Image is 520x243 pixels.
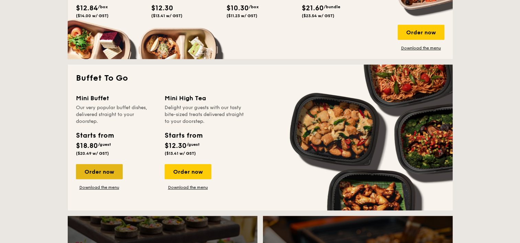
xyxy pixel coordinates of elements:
[76,73,444,84] h2: Buffet To Go
[249,4,259,9] span: /box
[165,130,202,141] div: Starts from
[165,142,187,150] span: $12.30
[165,164,211,179] div: Order now
[302,13,334,18] span: ($23.54 w/ GST)
[165,151,196,156] span: ($13.41 w/ GST)
[76,142,98,150] span: $18.80
[398,25,444,40] div: Order now
[76,130,113,141] div: Starts from
[226,13,257,18] span: ($11.23 w/ GST)
[76,104,156,125] div: Our very popular buffet dishes, delivered straight to your doorstep.
[398,45,444,51] a: Download the menu
[187,142,200,147] span: /guest
[98,142,111,147] span: /guest
[324,4,340,9] span: /bundle
[165,93,245,103] div: Mini High Tea
[98,4,108,9] span: /box
[76,185,123,190] a: Download the menu
[76,4,98,12] span: $12.84
[302,4,324,12] span: $21.60
[151,13,182,18] span: ($13.41 w/ GST)
[165,104,245,125] div: Delight your guests with our tasty bite-sized treats delivered straight to your doorstep.
[151,4,173,12] span: $12.30
[226,4,249,12] span: $10.30
[76,13,109,18] span: ($14.00 w/ GST)
[76,164,123,179] div: Order now
[165,185,211,190] a: Download the menu
[76,151,109,156] span: ($20.49 w/ GST)
[76,93,156,103] div: Mini Buffet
